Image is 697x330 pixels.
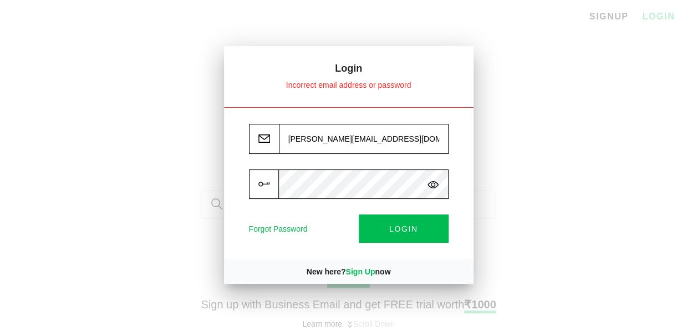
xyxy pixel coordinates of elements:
input: Enter your email address [279,124,449,154]
button: LOGIN [359,214,449,243]
img: key.svg [249,169,278,199]
div: New here? now [224,259,474,284]
a: Sign Up [345,267,375,276]
img: email.svg [249,124,279,154]
span: LOGIN [389,224,418,233]
p: Incorrect email address or password [241,79,457,91]
img: View.svg [428,179,439,191]
p: Login [241,63,457,74]
a: Forgot Password [249,224,308,233]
